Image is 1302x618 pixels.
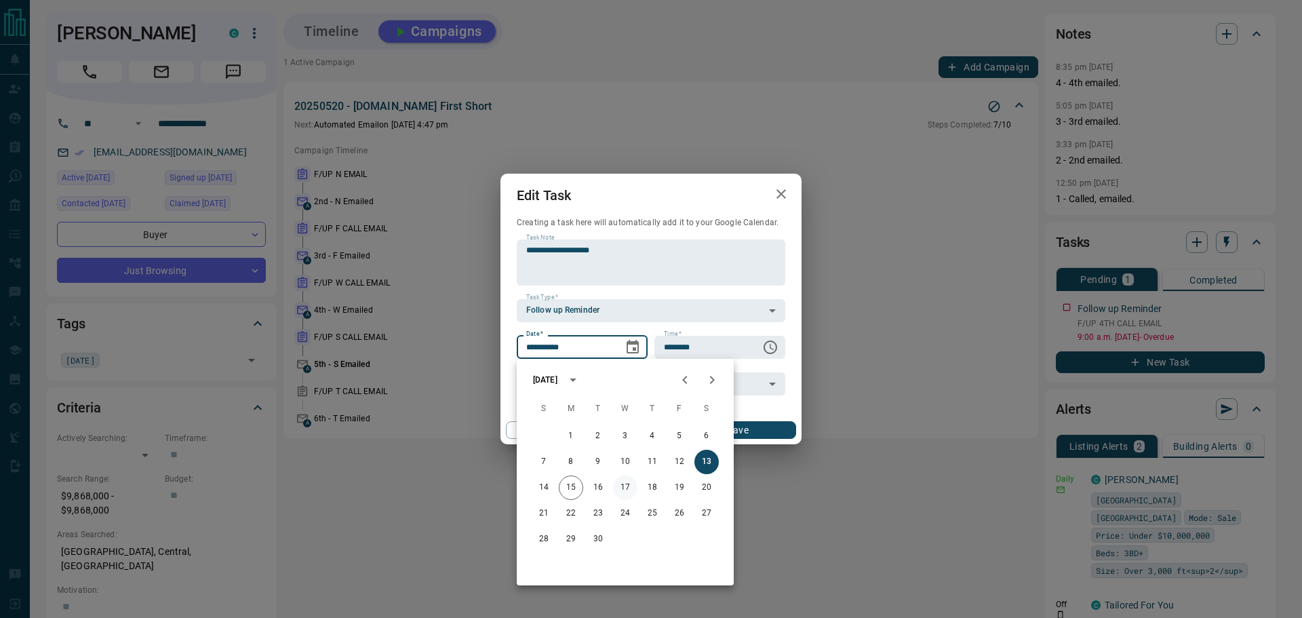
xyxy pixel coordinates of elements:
[532,501,556,526] button: 21
[694,450,719,474] button: 13
[559,476,583,500] button: 15
[586,424,610,448] button: 2
[698,366,726,393] button: Next month
[667,424,692,448] button: 5
[671,366,698,393] button: Previous month
[613,501,637,526] button: 24
[500,174,587,217] h2: Edit Task
[694,501,719,526] button: 27
[561,368,585,391] button: calendar view is open, switch to year view
[559,527,583,552] button: 29
[526,293,558,302] label: Task Type
[694,395,719,423] span: Saturday
[586,527,610,552] button: 30
[613,476,637,500] button: 17
[526,233,554,242] label: Task Note
[667,395,692,423] span: Friday
[667,476,692,500] button: 19
[640,450,665,474] button: 11
[559,501,583,526] button: 22
[640,424,665,448] button: 4
[694,476,719,500] button: 20
[640,476,665,500] button: 18
[586,501,610,526] button: 23
[640,501,665,526] button: 25
[586,395,610,423] span: Tuesday
[532,450,556,474] button: 7
[586,450,610,474] button: 9
[667,501,692,526] button: 26
[533,374,557,386] div: [DATE]
[664,330,682,339] label: Time
[694,424,719,448] button: 6
[667,450,692,474] button: 12
[757,334,784,361] button: Choose time, selected time is 9:00 AM
[532,395,556,423] span: Sunday
[680,421,796,439] button: Save
[517,299,785,322] div: Follow up Reminder
[526,330,543,339] label: Date
[586,476,610,500] button: 16
[559,450,583,474] button: 8
[506,421,622,439] button: Cancel
[532,476,556,500] button: 14
[559,395,583,423] span: Monday
[532,527,556,552] button: 28
[613,395,637,423] span: Wednesday
[619,334,646,361] button: Choose date, selected date is Sep 13, 2025
[517,217,785,229] p: Creating a task here will automatically add it to your Google Calendar.
[613,450,637,474] button: 10
[613,424,637,448] button: 3
[640,395,665,423] span: Thursday
[559,424,583,448] button: 1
